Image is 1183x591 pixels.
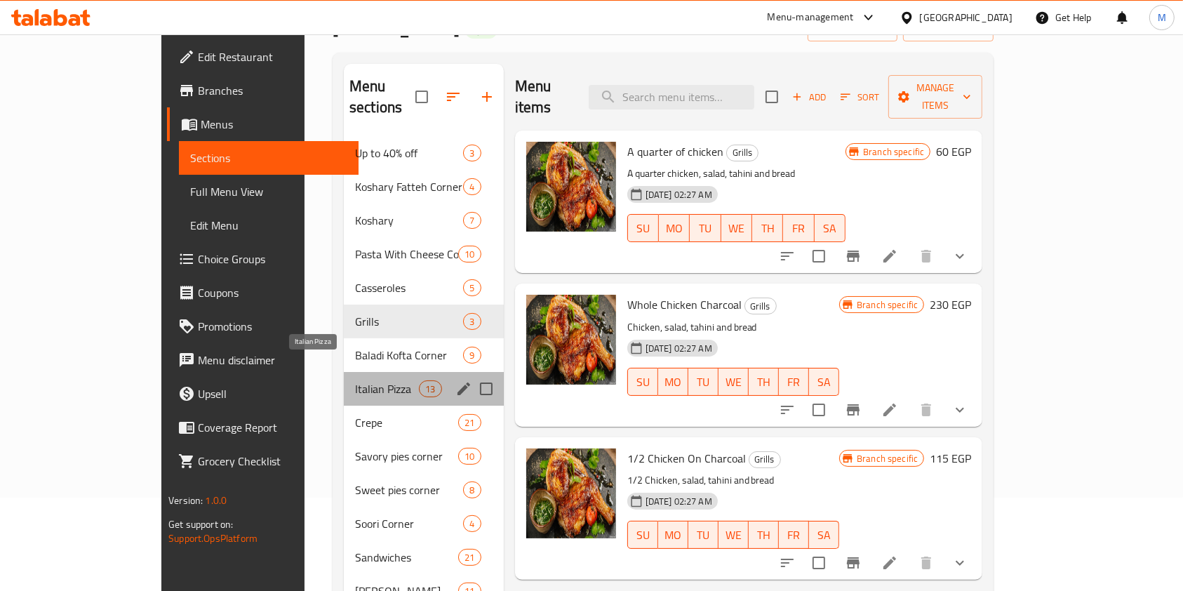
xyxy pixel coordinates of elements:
[463,279,481,296] div: items
[749,521,779,549] button: TH
[464,517,480,531] span: 4
[754,372,773,392] span: TH
[627,472,839,489] p: 1/2 Chicken, salad, tahini and bread
[787,86,831,108] span: Add item
[344,338,504,372] div: Baladi Kofta Corner9
[198,251,348,267] span: Choice Groups
[458,246,481,263] div: items
[658,368,688,396] button: MO
[355,515,463,532] span: Soori Corner
[784,525,803,545] span: FR
[344,540,504,574] div: Sandwiches21
[695,218,715,239] span: TU
[749,451,780,467] span: Grills
[749,451,781,468] div: Grills
[355,380,419,397] span: Italian Pizza
[744,298,777,314] div: Grills
[526,449,616,538] img: 1/2 Chicken On Charcoal
[589,85,754,109] input: search
[355,414,458,431] div: Crepe
[198,318,348,335] span: Promotions
[784,372,803,392] span: FR
[951,401,968,418] svg: Show Choices
[920,10,1012,25] div: [GEOGRAPHIC_DATA]
[344,305,504,338] div: Grills3
[355,448,458,465] span: Savory pies corner
[664,525,683,545] span: MO
[694,372,713,392] span: TU
[464,349,480,362] span: 9
[355,145,463,161] div: Up to 40% off
[167,377,359,411] a: Upsell
[815,525,834,545] span: SA
[344,170,504,204] div: Koshary Fatteh Corner4
[719,368,749,396] button: WE
[820,218,840,239] span: SA
[464,281,480,295] span: 5
[355,178,463,195] div: Koshary Fatteh Corner
[770,546,804,580] button: sort-choices
[951,555,968,571] svg: Show Choices
[168,491,203,510] span: Version:
[179,141,359,175] a: Sections
[724,372,743,392] span: WE
[464,315,480,328] span: 3
[851,298,923,312] span: Branch specific
[179,175,359,208] a: Full Menu View
[909,393,943,427] button: delete
[758,218,777,239] span: TH
[459,551,480,564] span: 21
[515,76,573,118] h2: Menu items
[943,239,977,273] button: show more
[167,40,359,74] a: Edit Restaurant
[881,401,898,418] a: Edit menu item
[344,237,504,271] div: Pasta With Cheese Corner10
[787,86,831,108] button: Add
[167,276,359,310] a: Coupons
[914,20,982,37] span: export
[719,521,749,549] button: WE
[463,178,481,195] div: items
[355,246,458,263] div: Pasta With Cheese Corner
[727,218,747,239] span: WE
[355,482,463,498] span: Sweet pies corner
[463,313,481,330] div: items
[815,214,846,242] button: SA
[198,82,348,99] span: Branches
[694,525,713,545] span: TU
[930,295,971,314] h6: 230 EGP
[355,549,458,566] span: Sandwiches
[943,546,977,580] button: show more
[659,214,690,242] button: MO
[407,82,436,112] span: Select all sections
[355,279,463,296] span: Casseroles
[198,48,348,65] span: Edit Restaurant
[344,406,504,439] div: Crepe21
[634,218,653,239] span: SU
[463,347,481,364] div: items
[459,416,480,430] span: 21
[757,82,787,112] span: Select section
[344,439,504,473] div: Savory pies corner10
[463,145,481,161] div: items
[355,347,463,364] span: Baladi Kofta Corner
[804,548,834,578] span: Select to update
[745,298,776,314] span: Grills
[355,212,463,229] span: Koshary
[344,473,504,507] div: Sweet pies corner8
[768,9,854,26] div: Menu-management
[459,450,480,463] span: 10
[526,142,616,232] img: A quarter of chicken
[627,521,658,549] button: SU
[344,372,504,406] div: Italian Pizza13edit
[909,239,943,273] button: delete
[168,529,258,547] a: Support.OpsPlatform
[640,495,718,508] span: [DATE] 02:27 AM
[658,521,688,549] button: MO
[690,214,721,242] button: TU
[888,75,982,119] button: Manage items
[664,218,684,239] span: MO
[752,214,783,242] button: TH
[881,555,898,571] a: Edit menu item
